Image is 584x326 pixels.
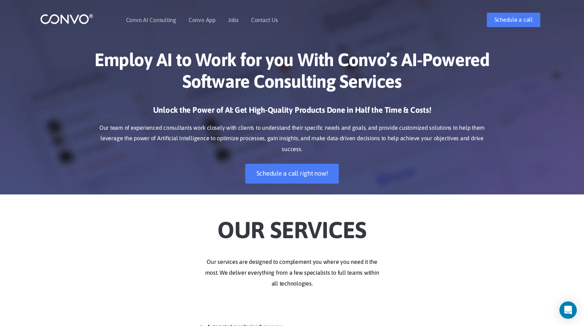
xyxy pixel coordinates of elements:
[559,301,577,319] div: Open Intercom Messenger
[126,17,176,23] a: Convo AI Consulting
[189,17,216,23] a: Convo App
[92,205,493,246] h2: Our Services
[92,49,493,98] h1: Employ AI to Work for you With Convo’s AI-Powered Software Consulting Services
[92,105,493,121] h3: Unlock the Power of AI: Get High-Quality Products Done in Half the Time & Costs!
[245,164,339,184] a: Schedule a call right now!
[92,257,493,289] p: Our services are designed to complement you where you need it the most. We deliver everything fro...
[251,17,278,23] a: Contact Us
[92,123,493,155] p: Our team of experienced consultants work closely with clients to understand their specific needs ...
[487,13,540,27] a: Schedule a call
[40,13,93,25] img: logo_1.png
[228,17,239,23] a: Jobs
